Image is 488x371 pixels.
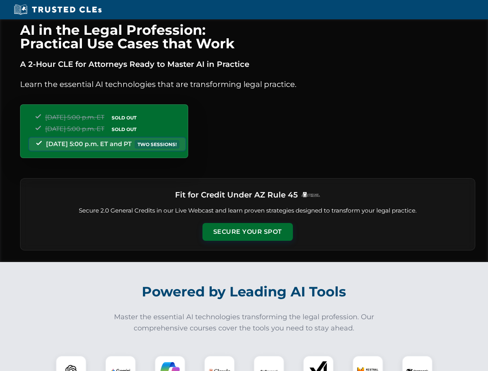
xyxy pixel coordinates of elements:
[30,278,458,305] h2: Powered by Leading AI Tools
[20,23,475,50] h1: AI in the Legal Profession: Practical Use Cases that Work
[109,311,379,334] p: Master the essential AI technologies transforming the legal profession. Our comprehensive courses...
[20,78,475,90] p: Learn the essential AI technologies that are transforming legal practice.
[20,58,475,70] p: A 2-Hour CLE for Attorneys Ready to Master AI in Practice
[202,223,293,241] button: Secure Your Spot
[45,125,104,133] span: [DATE] 5:00 p.m. ET
[45,114,104,121] span: [DATE] 5:00 p.m. ET
[30,206,466,215] p: Secure 2.0 General Credits in our Live Webcast and learn proven strategies designed to transform ...
[12,4,104,15] img: Trusted CLEs
[109,125,139,133] span: SOLD OUT
[109,114,139,122] span: SOLD OUT
[175,188,298,202] h3: Fit for Credit Under AZ Rule 45
[301,192,320,197] img: Logo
